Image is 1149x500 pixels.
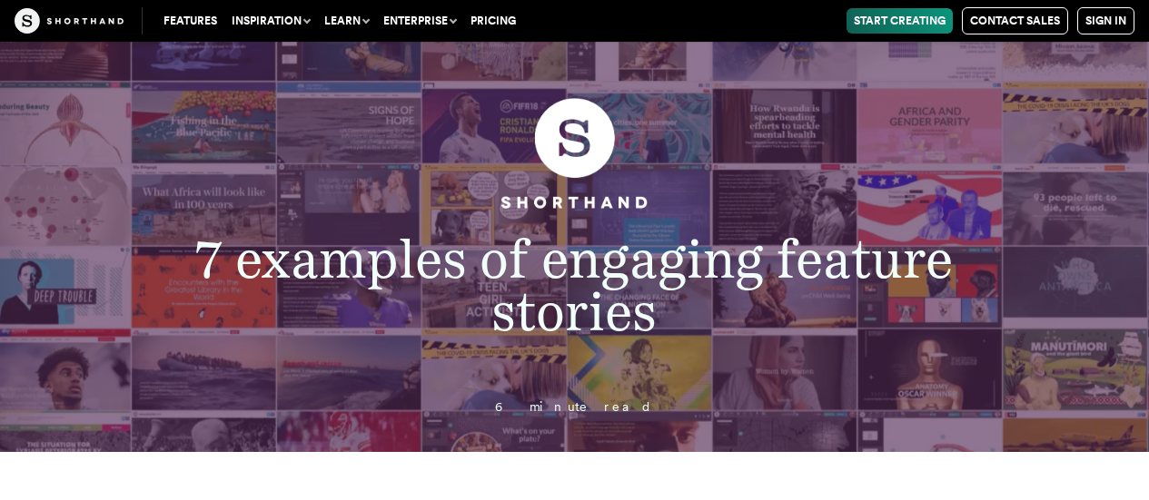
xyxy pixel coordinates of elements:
[962,7,1068,34] a: Contact Sales
[15,8,124,34] img: The Craft
[847,8,953,34] a: Start Creating
[376,8,463,34] button: Enterprise
[1077,7,1134,34] a: Sign in
[317,8,376,34] button: Learn
[224,8,317,34] button: Inspiration
[495,399,653,414] span: 6 minute read
[156,8,224,34] a: Features
[463,8,523,34] a: Pricing
[195,228,953,343] span: 7 examples of engaging feature stories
